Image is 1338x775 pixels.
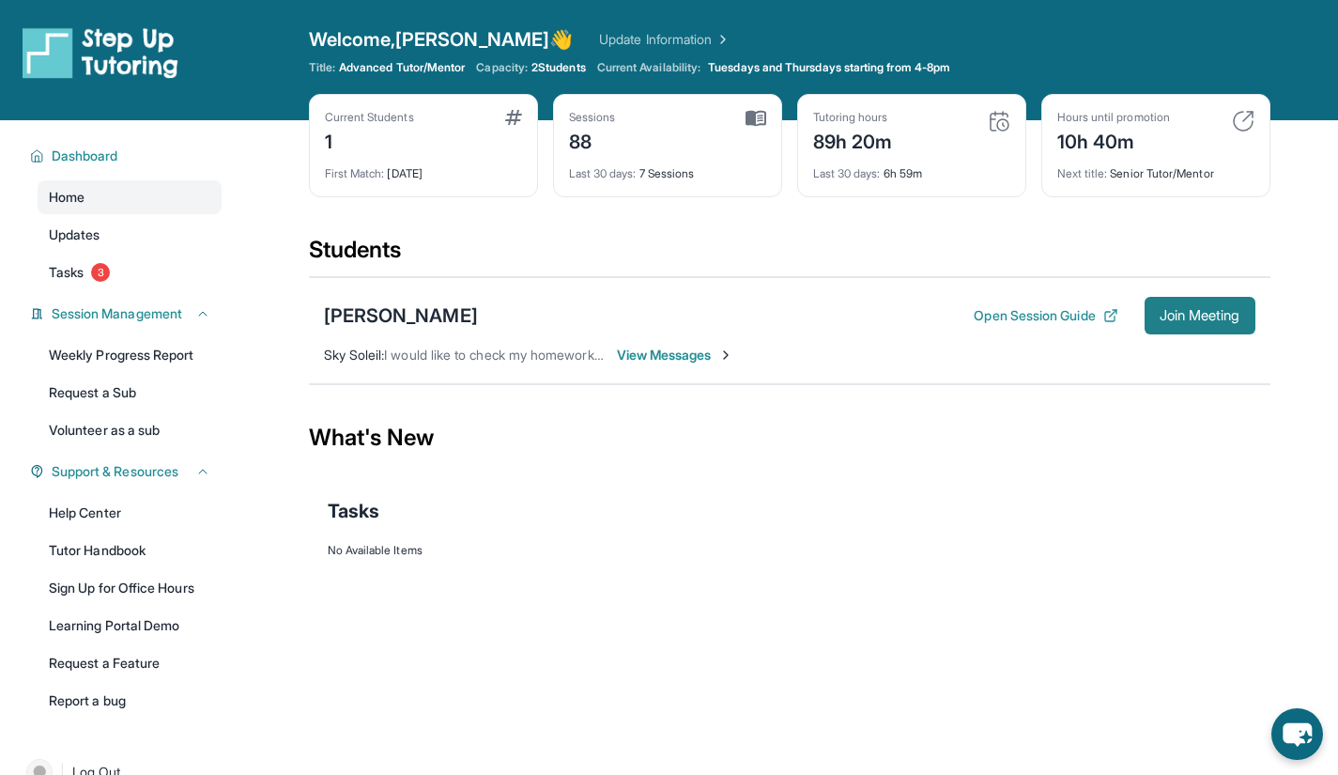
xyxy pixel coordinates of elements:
a: Tasks3 [38,256,222,289]
span: Welcome, [PERSON_NAME] 👋 [309,26,574,53]
span: Capacity: [476,60,528,75]
span: View Messages [617,346,734,364]
span: I would like to check my homework with you [384,347,648,363]
span: 2 Students [531,60,586,75]
a: Sign Up for Office Hours [38,571,222,605]
a: Home [38,180,222,214]
div: What's New [309,396,1270,479]
span: Join Meeting [1160,310,1240,321]
a: Request a Feature [38,646,222,680]
span: Tuesdays and Thursdays starting from 4-8pm [708,60,950,75]
img: Chevron Right [712,30,731,49]
span: Support & Resources [52,462,178,481]
span: Last 30 days : [569,166,637,180]
span: Dashboard [52,147,118,165]
img: card [1232,110,1254,132]
a: Request a Sub [38,376,222,410]
div: No Available Items [328,543,1252,558]
div: 88 [569,125,616,155]
div: 7 Sessions [569,155,766,181]
span: Next title : [1057,166,1108,180]
button: Dashboard [44,147,210,165]
a: Updates [38,218,222,252]
img: card [988,110,1010,132]
div: 6h 59m [813,155,1010,181]
button: Open Session Guide [974,306,1117,325]
div: Current Students [325,110,414,125]
img: Chevron-Right [718,348,733,363]
a: Tutor Handbook [38,534,222,567]
span: First Match : [325,166,385,180]
img: card [746,110,766,127]
div: 1 [325,125,414,155]
img: card [505,110,522,125]
div: [PERSON_NAME] [324,302,478,329]
div: Senior Tutor/Mentor [1057,155,1254,181]
img: logo [23,26,178,79]
span: Tasks [49,263,84,282]
a: Volunteer as a sub [38,413,222,447]
span: Session Management [52,304,182,323]
div: [DATE] [325,155,522,181]
div: Hours until promotion [1057,110,1170,125]
span: Title: [309,60,335,75]
div: 89h 20m [813,125,893,155]
button: Session Management [44,304,210,323]
div: Tutoring hours [813,110,893,125]
span: Sky Soleil : [324,347,385,363]
span: Advanced Tutor/Mentor [339,60,465,75]
button: Support & Resources [44,462,210,481]
a: Update Information [599,30,731,49]
span: Updates [49,225,100,244]
a: Tuesdays and Thursdays starting from 4-8pm [704,60,954,75]
span: Tasks [328,498,379,524]
a: Report a bug [38,684,222,718]
a: Learning Portal Demo [38,609,222,643]
a: Help Center [38,496,222,530]
div: Sessions [569,110,616,125]
span: Home [49,188,85,207]
button: chat-button [1271,708,1323,760]
a: Weekly Progress Report [38,338,222,372]
span: Current Availability: [597,60,700,75]
div: 10h 40m [1057,125,1170,155]
span: 3 [91,263,110,282]
span: Last 30 days : [813,166,881,180]
button: Join Meeting [1145,297,1255,334]
div: Students [309,235,1270,276]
